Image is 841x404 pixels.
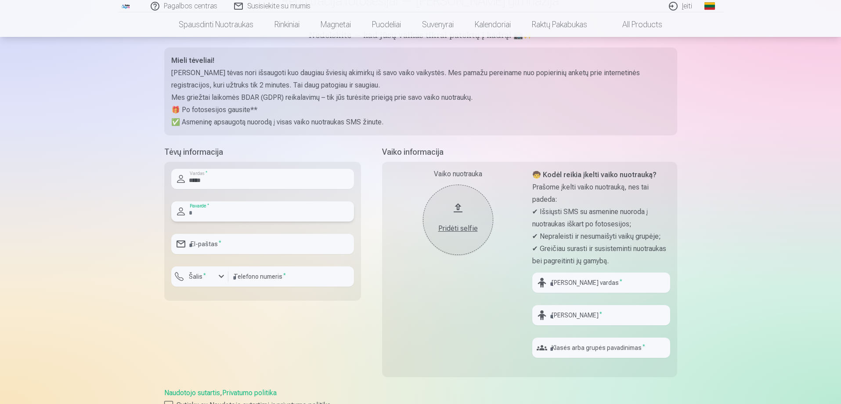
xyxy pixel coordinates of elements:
[532,181,670,206] p: Prašome įkelti vaiko nuotrauką, nes tai padeda:
[361,12,411,37] a: Puodeliai
[532,171,657,179] strong: 🧒 Kodėl reikia įkelti vaiko nuotrauką?
[521,12,598,37] a: Raktų pakabukas
[532,243,670,267] p: ✔ Greičiau surasti ir susisteminti nuotraukas bei pagreitinti jų gamybą.
[222,389,277,397] a: Privatumo politika
[164,389,220,397] a: Naudotojo sutartis
[464,12,521,37] a: Kalendoriai
[171,56,214,65] strong: Mieli tėveliai!
[121,4,131,9] img: /fa2
[264,12,310,37] a: Rinkiniai
[532,230,670,243] p: ✔ Nepraleisti ir nesumaišyti vaikų grupėje;
[185,272,209,281] label: Šalis
[310,12,361,37] a: Magnetai
[411,12,464,37] a: Suvenyrai
[598,12,673,37] a: All products
[382,146,677,158] h5: Vaiko informacija
[432,223,484,234] div: Pridėti selfie
[171,67,670,91] p: [PERSON_NAME] tėvas nori išsaugoti kuo daugiau šviesių akimirkų iš savo vaiko vaikystės. Mes pama...
[532,206,670,230] p: ✔ Išsiųsti SMS su asmenine nuoroda į nuotraukas iškart po fotosesijos;
[423,185,493,255] button: Pridėti selfie
[171,266,228,287] button: Šalis*
[171,104,670,116] p: 🎁 Po fotosesijos gausite**
[171,91,670,104] p: Mes griežtai laikomės BDAR (GDPR) reikalavimų – tik jūs turėsite prieigą prie savo vaiko nuotraukų.
[168,12,264,37] a: Spausdinti nuotraukas
[389,169,527,179] div: Vaiko nuotrauka
[171,116,670,128] p: ✅ Asmeninę apsaugotą nuorodą į visas vaiko nuotraukas SMS žinute.
[164,146,361,158] h5: Tėvų informacija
